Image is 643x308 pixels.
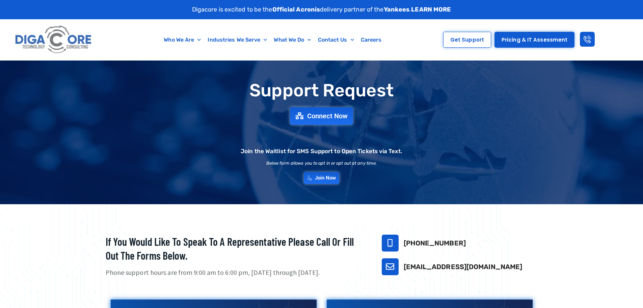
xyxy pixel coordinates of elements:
a: Connect Now [290,107,353,125]
h1: Support Request [89,81,555,100]
a: LEARN MORE [411,6,451,13]
span: Pricing & IT Assessment [502,37,567,42]
a: What We Do [270,32,314,48]
img: Digacore logo 1 [13,23,94,57]
p: Phone support hours are from 9:00 am to 6:00 pm, [DATE] through [DATE]. [106,268,365,278]
span: Connect Now [307,113,348,119]
h2: Join the Waitlist for SMS Support to Open Tickets via Text. [241,148,402,154]
strong: Yankees [384,6,410,13]
span: Join Now [315,175,336,181]
h2: If you would like to speak to a representative please call or fill out the forms below. [106,235,365,263]
nav: Menu [127,32,419,48]
a: support@digacore.com [382,258,399,275]
a: Get Support [443,32,491,48]
a: Contact Us [315,32,357,48]
a: [EMAIL_ADDRESS][DOMAIN_NAME] [404,263,523,271]
a: 732-646-5725 [382,235,399,252]
a: Join Now [304,172,340,184]
a: [PHONE_NUMBER] [404,239,466,247]
strong: Official Acronis [272,6,320,13]
a: Who We Are [160,32,204,48]
span: Get Support [450,37,484,42]
a: Careers [357,32,385,48]
p: Digacore is excited to be the delivery partner of the . [192,5,451,14]
a: Industries We Serve [204,32,270,48]
a: Pricing & IT Assessment [494,32,574,48]
h2: Below form allows you to opt in or opt out at any time. [266,161,377,165]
